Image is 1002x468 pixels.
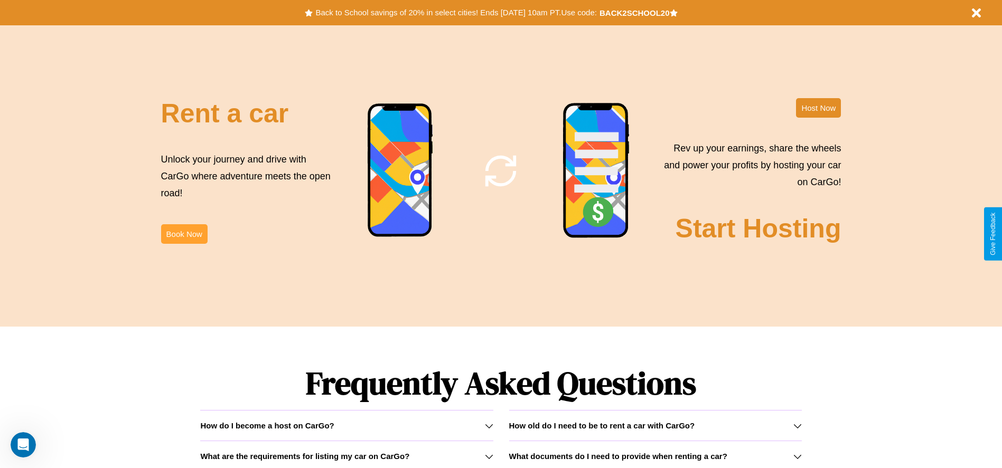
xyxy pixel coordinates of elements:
[200,421,334,430] h3: How do I become a host on CarGo?
[161,98,289,129] h2: Rent a car
[161,151,334,202] p: Unlock your journey and drive with CarGo where adventure meets the open road!
[367,103,434,238] img: phone
[11,432,36,457] iframe: Intercom live chat
[796,98,841,118] button: Host Now
[200,452,409,461] h3: What are the requirements for listing my car on CarGo?
[658,140,841,191] p: Rev up your earnings, share the wheels and power your profits by hosting your car on CarGo!
[676,213,841,244] h2: Start Hosting
[509,452,727,461] h3: What documents do I need to provide when renting a car?
[509,421,695,430] h3: How old do I need to be to rent a car with CarGo?
[200,356,801,410] h1: Frequently Asked Questions
[989,213,997,255] div: Give Feedback
[563,102,630,240] img: phone
[313,5,599,20] button: Back to School savings of 20% in select cities! Ends [DATE] 10am PT.Use code:
[161,224,208,244] button: Book Now
[600,8,670,17] b: BACK2SCHOOL20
